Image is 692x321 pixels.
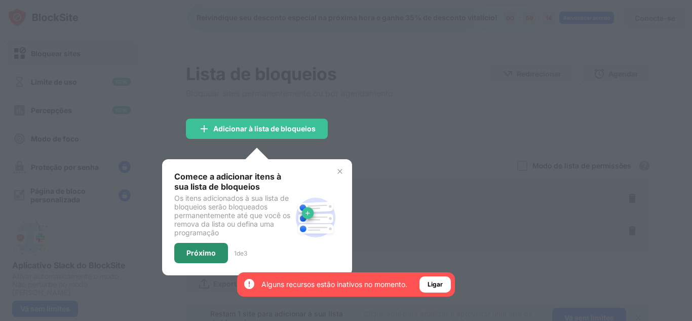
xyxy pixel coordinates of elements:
font: de [237,249,244,257]
font: Alguns recursos estão inativos no momento. [261,280,407,289]
font: Adicionar à lista de bloqueios [213,124,316,133]
img: error-circle-white.svg [243,278,255,290]
font: 1 [234,249,237,257]
font: Comece a adicionar itens à sua lista de bloqueios [174,171,281,192]
font: Próximo [186,248,216,257]
font: 3 [244,249,247,257]
font: Ligar [428,280,443,288]
font: Os itens adicionados à sua lista de bloqueios serão bloqueados permanentemente até que você os re... [174,194,290,237]
img: x-button.svg [336,167,344,175]
img: block-site.svg [291,193,340,242]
